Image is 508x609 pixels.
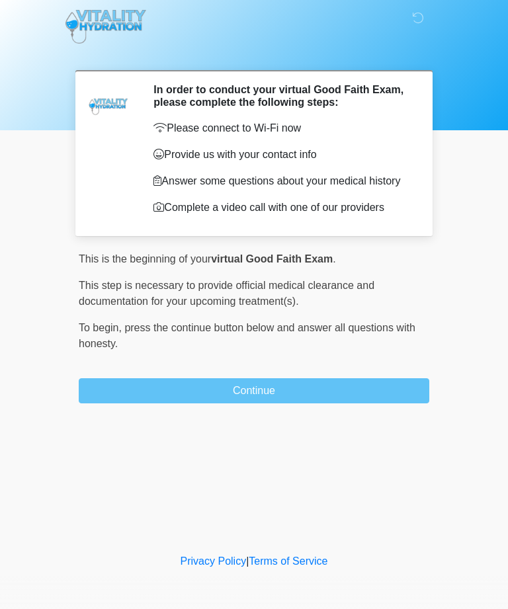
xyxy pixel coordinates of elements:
button: Continue [79,378,429,403]
span: This is the beginning of your [79,253,211,264]
p: Please connect to Wi-Fi now [153,120,409,136]
a: Terms of Service [249,555,327,567]
a: | [246,555,249,567]
h1: ‎ ‎ ‎ ‎ [69,48,439,68]
span: . [333,253,335,264]
span: press the continue button below and answer all questions with honesty. [79,322,415,349]
img: Agent Avatar [89,83,128,123]
p: Answer some questions about your medical history [153,173,409,189]
span: To begin, [79,322,124,333]
span: This step is necessary to provide official medical clearance and documentation for your upcoming ... [79,280,374,307]
h2: In order to conduct your virtual Good Faith Exam, please complete the following steps: [153,83,409,108]
p: Provide us with your contact info [153,147,409,163]
p: Complete a video call with one of our providers [153,200,409,216]
strong: virtual Good Faith Exam [211,253,333,264]
a: Privacy Policy [181,555,247,567]
img: Vitality Hydration Logo [65,10,146,44]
